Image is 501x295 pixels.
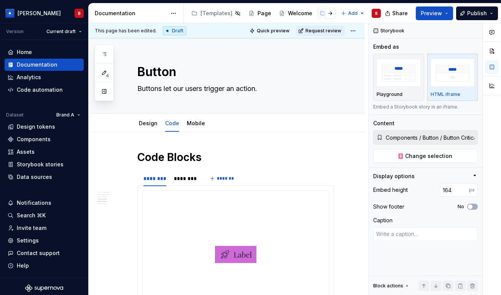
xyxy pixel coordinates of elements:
div: Welcome [288,10,312,17]
svg: Supernova Logo [25,284,63,292]
div: Draft [163,26,186,35]
span: Add [348,10,358,16]
textarea: Buttons let our users trigger an action. [136,83,332,95]
label: No [458,204,464,210]
div: Embed a Storybook story in an iframe. [373,104,478,110]
div: B [78,10,81,16]
span: This page has been edited. [95,28,157,34]
div: Code automation [17,86,63,94]
a: [Templates] [188,7,244,19]
a: Data sources [5,171,84,183]
span: 4 [104,73,110,79]
p: Playground [377,91,402,97]
button: placeholderHTML iframe [427,54,478,101]
a: Design tokens [5,121,84,133]
a: Code automation [5,84,84,96]
button: Quick preview [247,26,293,36]
div: Settings [17,237,39,244]
div: Display options [373,172,415,180]
div: Design [136,115,161,131]
a: Settings [5,234,84,247]
a: Invite team [5,222,84,234]
div: Embed as [373,43,399,51]
p: px [469,187,475,193]
span: Quick preview [257,28,289,34]
a: Documentation [5,59,84,71]
button: placeholderPlayground [373,54,424,101]
div: Contact support [17,249,60,257]
div: Mobile [184,115,208,131]
span: Share [392,10,408,17]
img: placeholder [377,59,421,86]
div: [Templates] [200,10,232,17]
div: Dataset [6,112,24,118]
span: Brand A [56,112,74,118]
div: B [375,10,378,16]
div: Analytics [17,73,41,81]
span: Preview [421,10,442,17]
button: Help [5,260,84,272]
a: Assets [5,146,84,158]
span: Current draft [46,29,76,35]
div: Components [17,136,51,143]
button: Add [339,8,367,19]
textarea: Button [136,63,332,81]
div: Embed height [373,186,408,194]
div: Search ⌘K [17,212,46,219]
div: Show footer [373,203,404,210]
a: Components [5,133,84,145]
a: Welcome [276,7,315,19]
a: Home [5,46,84,58]
p: HTML iframe [431,91,460,97]
span: Change selection [405,152,452,160]
div: Help [17,262,29,269]
div: Design tokens [17,123,55,131]
a: Page [245,7,274,19]
button: Contact support [5,247,84,259]
button: Request review [296,26,345,36]
button: Brand A [53,110,84,120]
div: Content [373,120,394,127]
div: Invite team [17,224,46,232]
button: [PERSON_NAME]B [2,5,87,21]
a: Analytics [5,71,84,83]
a: Design [139,120,157,126]
div: [PERSON_NAME] [17,10,61,17]
input: Auto [440,183,469,197]
div: Version [6,29,24,35]
img: 049812b6-2877-400d-9dc9-987621144c16.png [5,9,14,18]
div: Caption [373,217,393,224]
a: Code [165,120,179,126]
span: Publish [467,10,487,17]
button: Publish [456,6,498,20]
div: Block actions [373,281,410,291]
div: Storybook stories [17,161,64,168]
div: Block actions [373,283,403,289]
button: Current draft [43,26,85,37]
button: Preview [416,6,453,20]
button: Change selection [373,149,478,163]
a: Mobile [187,120,205,126]
div: Page [258,10,271,17]
div: Documentation [95,10,167,17]
div: Data sources [17,173,52,181]
img: placeholder [431,59,475,86]
button: Search ⌘K [5,209,84,222]
h1: Code Blocks [137,150,334,164]
button: Display options [373,172,478,180]
div: Home [17,48,32,56]
div: Page tree [188,6,337,21]
div: Assets [17,148,35,156]
button: Notifications [5,197,84,209]
div: Notifications [17,199,51,207]
a: Storybook stories [5,158,84,171]
div: Documentation [17,61,57,69]
div: Code [162,115,182,131]
span: Request review [305,28,341,34]
button: Share [381,6,413,20]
